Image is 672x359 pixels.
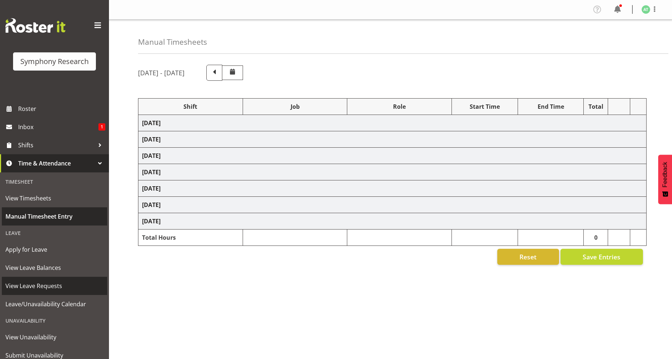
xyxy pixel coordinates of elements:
[519,252,537,262] span: Reset
[2,328,107,346] a: View Unavailability
[641,5,650,14] img: angela-tunnicliffe1838.jpg
[2,207,107,226] a: Manual Timesheet Entry
[18,121,98,132] span: Inbox
[497,249,559,265] button: Reset
[2,226,107,240] div: Leave
[18,158,94,169] span: Time & Attendance
[5,244,104,255] span: Apply for Leave
[5,262,104,273] span: View Leave Balances
[18,103,105,114] span: Roster
[2,277,107,295] a: View Leave Requests
[587,102,604,111] div: Total
[138,38,207,46] h4: Manual Timesheets
[2,240,107,259] a: Apply for Leave
[5,299,104,310] span: Leave/Unavailability Calendar
[583,252,620,262] span: Save Entries
[138,213,647,230] td: [DATE]
[522,102,580,111] div: End Time
[5,280,104,291] span: View Leave Requests
[560,249,643,265] button: Save Entries
[138,164,647,180] td: [DATE]
[2,295,107,313] a: Leave/Unavailability Calendar
[2,174,107,189] div: Timesheet
[351,102,448,111] div: Role
[138,115,647,131] td: [DATE]
[658,155,672,204] button: Feedback - Show survey
[5,193,104,204] span: View Timesheets
[662,162,668,187] span: Feedback
[138,131,647,148] td: [DATE]
[138,230,243,246] td: Total Hours
[2,189,107,207] a: View Timesheets
[456,102,514,111] div: Start Time
[138,197,647,213] td: [DATE]
[98,123,105,131] span: 1
[138,180,647,197] td: [DATE]
[142,102,239,111] div: Shift
[5,211,104,222] span: Manual Timesheet Entry
[5,18,65,33] img: Rosterit website logo
[247,102,344,111] div: Job
[5,332,104,343] span: View Unavailability
[18,140,94,151] span: Shifts
[138,69,185,77] h5: [DATE] - [DATE]
[584,230,608,246] td: 0
[2,313,107,328] div: Unavailability
[20,56,89,67] div: Symphony Research
[138,148,647,164] td: [DATE]
[2,259,107,277] a: View Leave Balances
